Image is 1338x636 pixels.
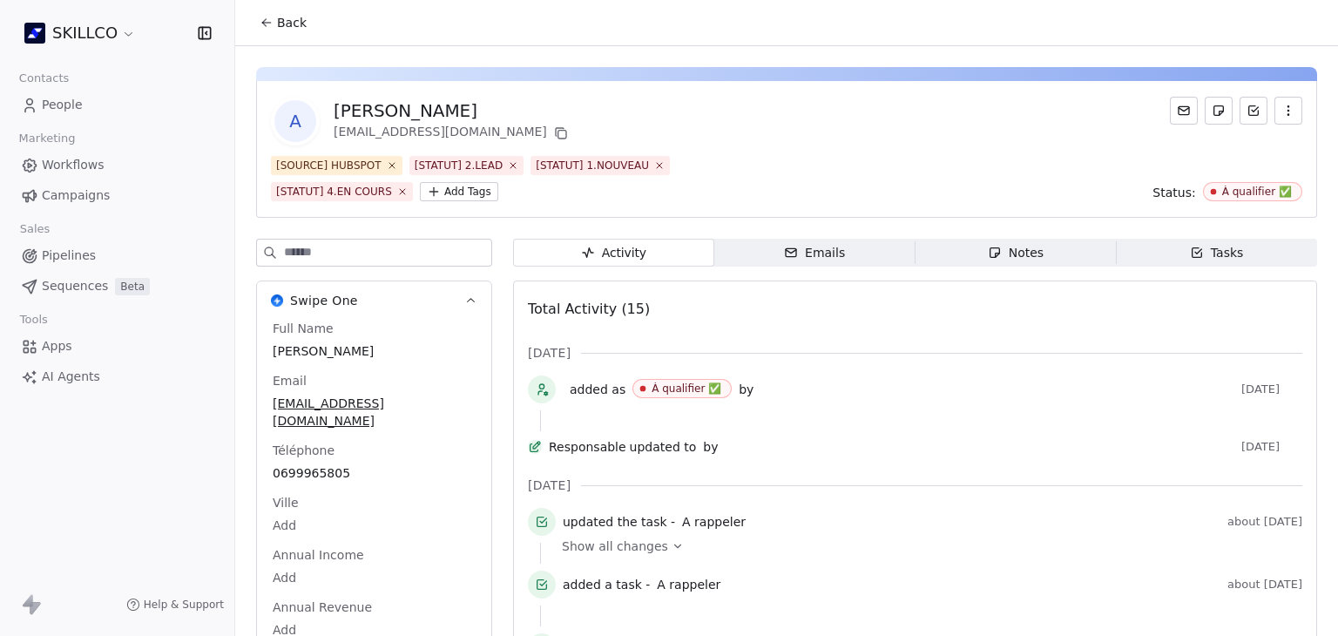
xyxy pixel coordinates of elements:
[784,244,845,262] div: Emails
[14,362,220,391] a: AI Agents
[273,395,476,430] span: [EMAIL_ADDRESS][DOMAIN_NAME]
[14,151,220,179] a: Workflows
[42,96,83,114] span: People
[630,438,697,456] span: updated to
[528,344,571,362] span: [DATE]
[1152,184,1195,201] span: Status:
[14,241,220,270] a: Pipelines
[1241,382,1302,396] span: [DATE]
[269,320,337,337] span: Full Name
[415,158,503,173] div: [STATUT] 2.LEAD
[257,281,491,320] button: Swipe OneSwipe One
[144,598,224,612] span: Help & Support
[276,158,382,173] div: [SOURCE] HUBSPOT
[682,515,746,529] span: A rappeler
[274,100,316,142] span: A
[570,381,625,398] span: added as
[703,438,718,456] span: by
[11,65,77,91] span: Contacts
[276,184,392,200] div: [STATUT] 4.EN COURS
[52,22,118,44] span: SKILLCO
[682,511,746,532] a: A rappeler
[536,158,649,173] div: [STATUT] 1.NOUVEAU
[269,599,375,616] span: Annual Revenue
[528,301,650,317] span: Total Activity (15)
[115,278,150,295] span: Beta
[273,342,476,360] span: [PERSON_NAME]
[1222,186,1292,198] div: À qualifier ✅
[12,307,55,333] span: Tools
[420,182,498,201] button: Add Tags
[657,574,720,595] a: A rappeler
[42,368,100,386] span: AI Agents
[269,442,338,459] span: Téléphone
[21,18,139,48] button: SKILLCO
[269,372,310,389] span: Email
[652,382,721,395] div: À qualifier ✅
[528,477,571,494] span: [DATE]
[1227,578,1302,592] span: about [DATE]
[12,216,57,242] span: Sales
[14,272,220,301] a: SequencesBeta
[549,438,626,456] span: Responsable
[277,14,307,31] span: Back
[988,244,1044,262] div: Notes
[42,247,96,265] span: Pipelines
[14,91,220,119] a: People
[563,513,675,531] span: updated the task -
[739,381,753,398] span: by
[273,464,476,482] span: 0699965805
[334,123,571,144] div: [EMAIL_ADDRESS][DOMAIN_NAME]
[42,156,105,174] span: Workflows
[14,332,220,361] a: Apps
[334,98,571,123] div: [PERSON_NAME]
[290,292,358,309] span: Swipe One
[42,277,108,295] span: Sequences
[1227,515,1302,529] span: about [DATE]
[249,7,317,38] button: Back
[563,576,650,593] span: added a task -
[657,578,720,592] span: A rappeler
[11,125,83,152] span: Marketing
[42,186,110,205] span: Campaigns
[1241,440,1302,454] span: [DATE]
[14,181,220,210] a: Campaigns
[24,23,45,44] img: Skillco%20logo%20icon%20(2).png
[126,598,224,612] a: Help & Support
[42,337,72,355] span: Apps
[269,546,368,564] span: Annual Income
[269,494,302,511] span: Ville
[562,538,668,555] span: Show all changes
[1190,244,1244,262] div: Tasks
[273,517,476,534] span: Add
[562,538,1290,555] a: Show all changes
[273,569,476,586] span: Add
[271,294,283,307] img: Swipe One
